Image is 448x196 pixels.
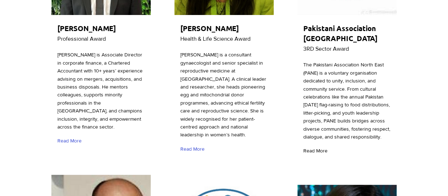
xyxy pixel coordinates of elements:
[303,62,390,140] span: The Pakistani Association North East (PANE) is a voluntary organisation dedicated to unity, inclu...
[180,36,251,42] span: Health & Life Science Award
[303,24,377,43] span: Pakistani Association [GEOGRAPHIC_DATA]
[180,143,208,155] a: Read More
[180,52,266,137] span: [PERSON_NAME] is a consultant gynaecologist and senior specialist in reproductive medicine at [GE...
[57,36,106,42] span: Professional Award
[303,145,331,157] a: Read More
[57,135,85,147] a: Read More
[57,52,143,130] span: [PERSON_NAME] is Associate Director in corporate finance, a Chartered Accountant with 10+ years’ ...
[303,147,328,155] span: Read More
[303,46,349,52] span: 3RD Sector Award
[57,137,82,145] span: Read More
[57,24,116,33] span: [PERSON_NAME]
[180,24,239,33] span: [PERSON_NAME]
[180,146,205,153] span: Read More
